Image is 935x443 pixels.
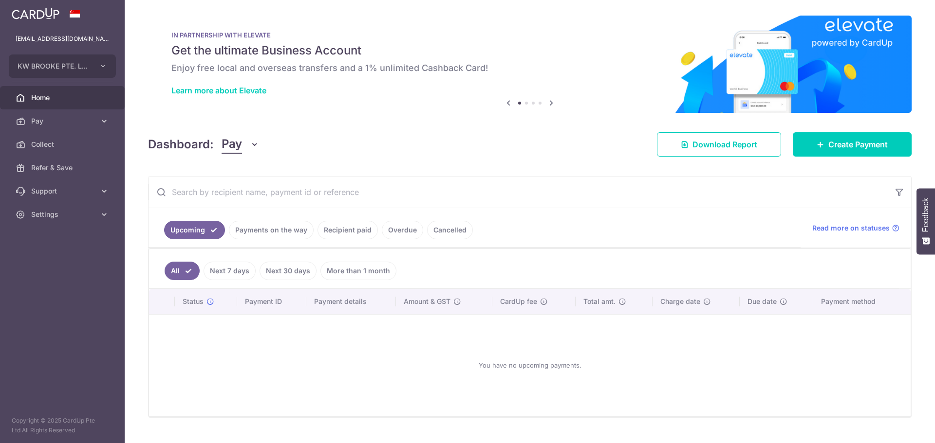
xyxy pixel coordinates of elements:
[260,262,317,280] a: Next 30 days
[31,186,95,196] span: Support
[916,188,935,254] button: Feedback - Show survey
[921,198,930,232] span: Feedback
[828,139,888,150] span: Create Payment
[657,132,781,157] a: Download Report
[183,297,204,306] span: Status
[692,139,757,150] span: Download Report
[229,221,314,239] a: Payments on the way
[171,86,266,95] a: Learn more about Elevate
[660,297,700,306] span: Charge date
[171,31,888,39] p: IN PARTNERSHIP WITH ELEVATE
[164,221,225,239] a: Upcoming
[404,297,450,306] span: Amount & GST
[165,262,200,280] a: All
[813,289,911,314] th: Payment method
[748,297,777,306] span: Due date
[222,135,242,154] span: Pay
[318,221,378,239] a: Recipient paid
[320,262,396,280] a: More than 1 month
[149,177,888,208] input: Search by recipient name, payment id or reference
[382,221,423,239] a: Overdue
[148,136,214,153] h4: Dashboard:
[31,116,95,126] span: Pay
[9,54,116,78] button: KW BROOKE PTE. LTD.
[171,62,888,74] h6: Enjoy free local and overseas transfers and a 1% unlimited Cashback Card!
[222,135,259,154] button: Pay
[812,223,890,233] span: Read more on statuses
[306,289,396,314] th: Payment details
[18,61,90,71] span: KW BROOKE PTE. LTD.
[427,221,473,239] a: Cancelled
[31,210,95,219] span: Settings
[161,322,899,408] div: You have no upcoming payments.
[31,140,95,149] span: Collect
[812,223,899,233] a: Read more on statuses
[204,262,256,280] a: Next 7 days
[237,289,306,314] th: Payment ID
[31,93,95,103] span: Home
[793,132,912,157] a: Create Payment
[171,43,888,58] h5: Get the ultimate Business Account
[16,34,109,44] p: [EMAIL_ADDRESS][DOMAIN_NAME]
[31,163,95,173] span: Refer & Save
[12,8,59,19] img: CardUp
[500,297,537,306] span: CardUp fee
[583,297,616,306] span: Total amt.
[148,16,912,113] img: Renovation banner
